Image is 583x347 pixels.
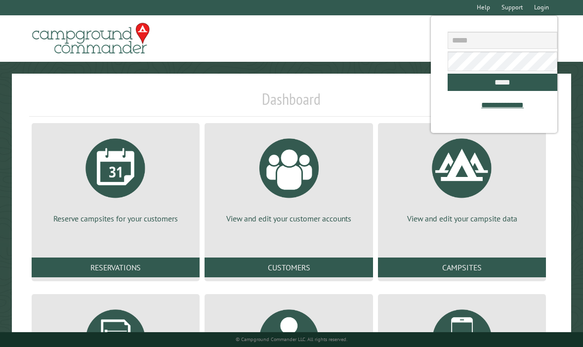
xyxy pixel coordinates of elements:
[29,19,153,58] img: Campground Commander
[236,336,347,343] small: © Campground Commander LLC. All rights reserved.
[216,131,361,224] a: View and edit your customer accounts
[390,213,534,224] p: View and edit your campsite data
[43,213,188,224] p: Reserve campsites for your customers
[390,131,534,224] a: View and edit your campsite data
[32,258,200,277] a: Reservations
[216,213,361,224] p: View and edit your customer accounts
[205,258,373,277] a: Customers
[378,258,546,277] a: Campsites
[43,131,188,224] a: Reserve campsites for your customers
[29,89,554,117] h1: Dashboard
